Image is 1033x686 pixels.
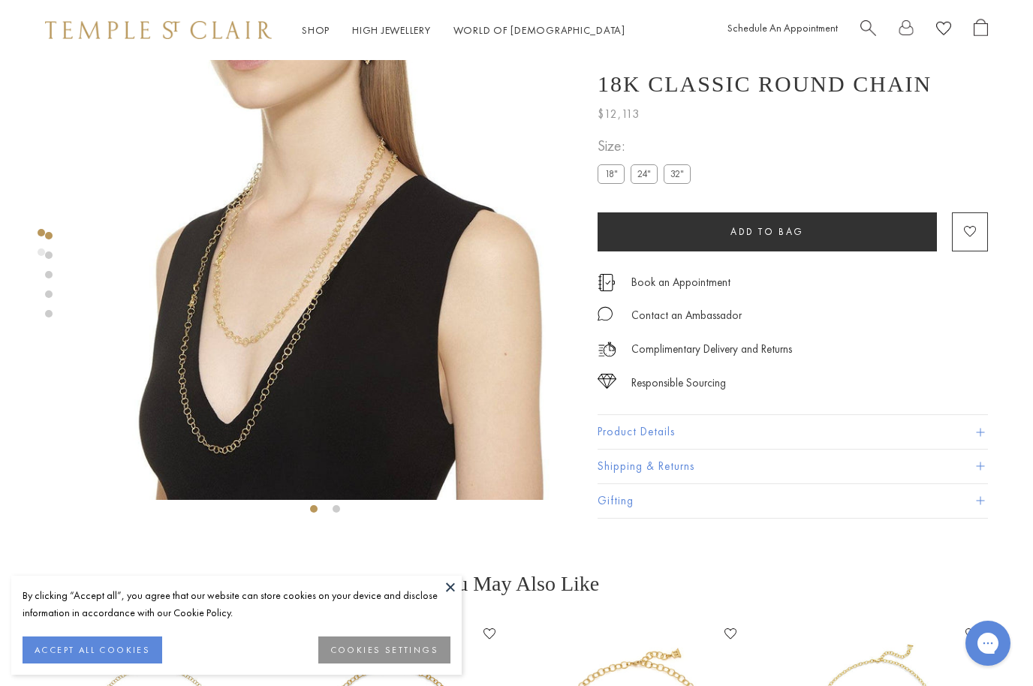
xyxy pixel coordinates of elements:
label: 24" [631,165,658,184]
button: Gifting [598,484,988,518]
nav: Main navigation [302,21,625,40]
button: Shipping & Returns [598,450,988,483]
button: Add to bag [598,212,937,251]
div: Responsible Sourcing [631,374,726,393]
span: $12,113 [598,104,640,124]
iframe: Gorgias live chat messenger [958,615,1018,671]
label: 32" [664,165,691,184]
a: Open Shopping Bag [974,19,988,42]
a: Search [860,19,876,42]
h1: 18K Classic Round Chain [598,71,932,97]
span: Size: [598,134,697,159]
h3: You May Also Like [60,572,973,596]
span: Add to bag [730,225,804,238]
img: Temple St. Clair [45,21,272,39]
a: View Wishlist [936,19,951,42]
a: Book an Appointment [631,274,730,290]
a: High JewelleryHigh Jewellery [352,23,431,37]
a: ShopShop [302,23,330,37]
img: icon_appointment.svg [598,274,616,291]
a: Schedule An Appointment [727,21,838,35]
button: ACCEPT ALL COOKIES [23,636,162,663]
p: Complimentary Delivery and Returns [631,340,792,359]
button: COOKIES SETTINGS [318,636,450,663]
div: Product gallery navigation [38,225,45,268]
label: 18" [598,165,625,184]
div: By clicking “Accept all”, you agree that our website can store cookies on your device and disclos... [23,587,450,621]
button: Product Details [598,416,988,450]
a: World of [DEMOGRAPHIC_DATA]World of [DEMOGRAPHIC_DATA] [453,23,625,37]
img: MessageIcon-01_2.svg [598,306,613,321]
img: icon_sourcing.svg [598,374,616,389]
div: Contact an Ambassador [631,306,742,325]
img: icon_delivery.svg [598,340,616,359]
